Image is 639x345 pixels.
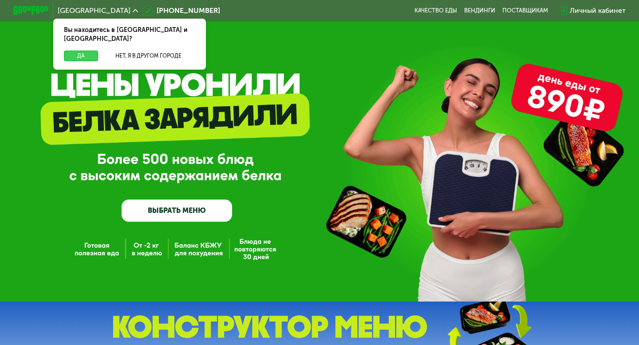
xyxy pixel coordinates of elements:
[64,51,98,61] button: Да
[414,7,457,14] a: Качество еды
[53,19,206,51] div: Вы находитесь в [GEOGRAPHIC_DATA] и [GEOGRAPHIC_DATA]?
[122,200,232,222] a: ВЫБРАТЬ МЕНЮ
[502,7,548,14] div: поставщикам
[102,51,195,61] button: Нет, я в другом городе
[464,7,495,14] a: Вендинги
[58,7,130,14] span: [GEOGRAPHIC_DATA]
[142,5,220,16] a: [PHONE_NUMBER]
[570,5,626,16] div: Личный кабинет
